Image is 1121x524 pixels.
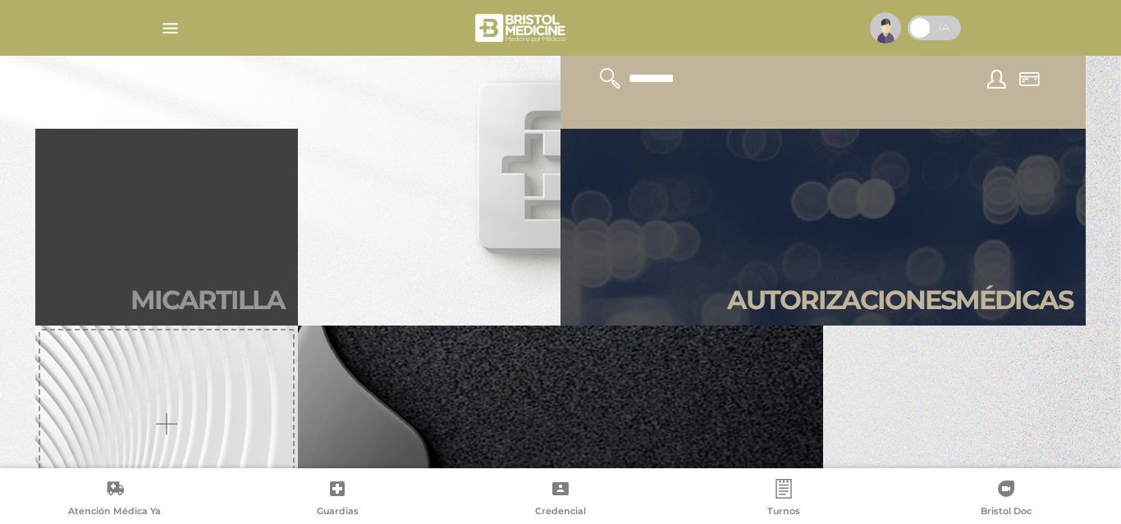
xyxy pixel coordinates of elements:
img: bristol-medicine-blanco.png [473,8,570,48]
a: Bristol Doc [895,479,1118,521]
h2: Mi car tilla [130,285,285,316]
h2: Autori zaciones médicas [727,285,1073,316]
a: Turnos [672,479,895,521]
a: Autorizacionesmédicas [560,129,1086,326]
span: Credencial [535,505,586,520]
a: Meds [298,326,823,522]
a: Credencial [449,479,672,521]
span: Bristol Doc [981,505,1032,520]
a: Atención Médica Ya [3,479,226,521]
span: Guardias [317,505,359,520]
a: Guardias [226,479,450,521]
img: profile-placeholder.svg [870,12,901,43]
img: Cober_menu-lines-white.svg [160,18,181,39]
span: Turnos [767,505,800,520]
span: Atención Médica Ya [68,505,161,520]
a: Micartilla [35,129,298,326]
